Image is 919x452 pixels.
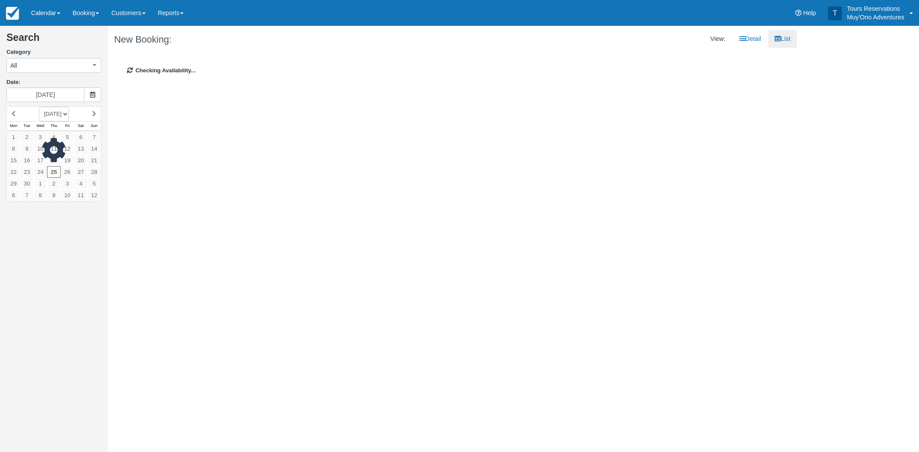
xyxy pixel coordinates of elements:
[6,7,19,20] img: checkfront-main-nav-mini-logo.png
[847,4,904,13] p: Tours Reservations
[10,61,17,70] span: All
[847,13,904,22] p: Muy'Ono Adventures
[828,6,842,20] div: T
[6,78,101,87] label: Date:
[803,9,816,16] span: Help
[768,30,797,48] a: List
[6,58,101,73] button: All
[114,54,791,88] div: Checking Availability...
[704,30,732,48] li: View:
[6,48,101,56] label: Category
[114,34,446,45] h1: New Booking:
[733,30,768,48] a: Detail
[6,32,101,48] h2: Search
[47,166,60,178] a: 25
[795,10,801,16] i: Help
